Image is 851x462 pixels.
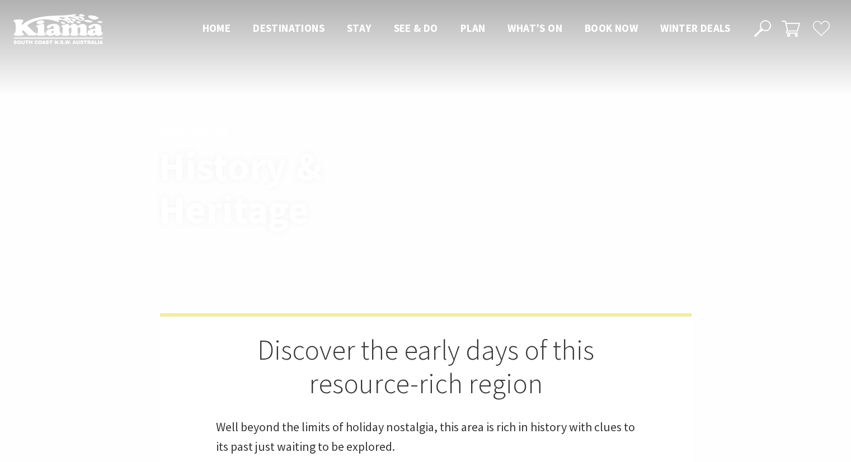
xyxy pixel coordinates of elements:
[203,21,231,35] span: Home
[660,21,730,35] span: Winter Deals
[159,126,183,138] a: Home
[13,13,103,44] img: Kiama Logo
[664,295,787,397] div: Unlock exclusive winter offers
[460,21,486,35] span: Plan
[159,145,475,232] h1: History & Heritage
[347,21,372,35] span: Stay
[240,125,324,139] li: History & Heritage
[216,333,636,400] h2: Discover the early days of this resource-rich region
[216,417,636,456] p: Well beyond the limits of holiday nostalgia, this area is rich in history with clues to its past ...
[684,418,805,441] div: EXPLORE WINTER DEALS
[507,21,562,35] span: What’s On
[192,126,229,138] a: Explore
[657,418,832,441] a: EXPLORE WINTER DEALS
[253,21,325,35] span: Destinations
[394,21,438,35] span: See & Do
[191,20,741,38] nav: Main Menu
[585,21,638,35] span: Book now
